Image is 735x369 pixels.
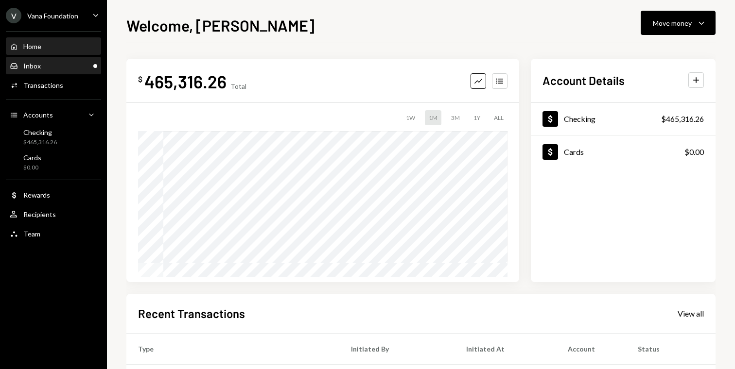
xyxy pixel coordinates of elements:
[23,191,50,199] div: Rewards
[447,110,464,125] div: 3M
[564,147,584,156] div: Cards
[626,333,716,364] th: Status
[564,114,595,123] div: Checking
[339,333,455,364] th: Initiated By
[402,110,419,125] div: 1W
[653,18,692,28] div: Move money
[661,113,704,125] div: $465,316.26
[542,72,625,88] h2: Account Details
[23,164,41,172] div: $0.00
[556,333,626,364] th: Account
[6,151,101,174] a: Cards$0.00
[23,153,41,162] div: Cards
[23,128,57,136] div: Checking
[126,333,339,364] th: Type
[27,12,78,20] div: Vana Foundation
[126,16,315,35] h1: Welcome, [PERSON_NAME]
[531,135,716,168] a: Cards$0.00
[425,110,441,125] div: 1M
[23,138,57,147] div: $465,316.26
[138,74,142,84] div: $
[6,125,101,149] a: Checking$465,316.26
[470,110,484,125] div: 1Y
[531,102,716,135] a: Checking$465,316.26
[23,42,41,50] div: Home
[678,309,704,319] div: View all
[6,186,101,203] a: Rewards
[23,230,40,238] div: Team
[6,106,101,123] a: Accounts
[6,205,101,223] a: Recipients
[138,305,245,321] h2: Recent Transactions
[678,308,704,319] a: View all
[6,8,21,23] div: V
[23,210,56,218] div: Recipients
[490,110,507,125] div: ALL
[455,333,556,364] th: Initiated At
[6,76,101,94] a: Transactions
[6,37,101,55] a: Home
[6,57,101,74] a: Inbox
[23,81,63,89] div: Transactions
[641,11,716,35] button: Move money
[6,225,101,242] a: Team
[23,111,53,119] div: Accounts
[684,146,704,158] div: $0.00
[144,70,227,92] div: 465,316.26
[230,82,246,90] div: Total
[23,62,41,70] div: Inbox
